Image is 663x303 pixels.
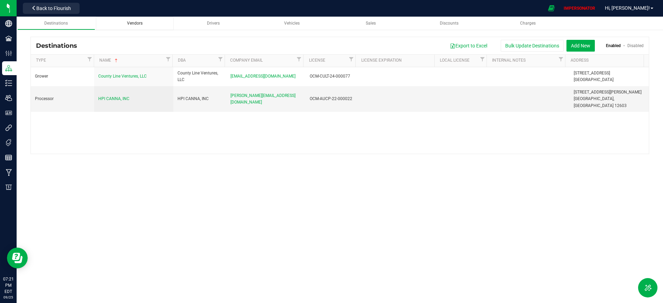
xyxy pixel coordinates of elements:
[638,278,657,297] button: Toggle Menu
[295,55,303,63] a: Filter
[35,96,90,102] div: Processor
[5,184,12,191] inline-svg: Billing
[361,58,432,63] a: License Expiration
[574,77,614,82] span: [GEOGRAPHIC_DATA]
[5,154,12,161] inline-svg: Reports
[366,21,376,26] span: Sales
[627,43,644,48] a: Disabled
[36,6,71,11] span: Back to Flourish
[310,96,354,102] div: OCM-AUCP-22-000022
[3,276,13,295] p: 07:21 PM EDT
[478,55,487,63] a: Filter
[36,58,85,63] a: Type
[445,40,492,52] button: Export to Excel
[5,80,12,87] inline-svg: Inventory
[207,21,220,26] span: Drivers
[605,5,650,11] span: Hi, [PERSON_NAME]!
[309,58,347,63] a: License
[520,21,536,26] span: Charges
[492,58,557,63] a: Internal Notes
[99,58,164,63] a: Name
[178,96,222,102] div: HPI CANNA, INC
[127,21,143,26] span: Vendors
[44,21,68,26] span: Destinations
[216,55,225,63] a: Filter
[347,55,355,63] a: Filter
[5,139,12,146] inline-svg: Tags
[178,70,222,83] div: County Line Ventures, LLC
[574,90,642,95] span: [STREET_ADDRESS][PERSON_NAME]
[544,1,559,15] span: Open Ecommerce Menu
[5,124,12,131] inline-svg: Integrations
[574,71,610,75] span: [STREET_ADDRESS]
[36,42,82,50] span: Destinations
[5,35,12,42] inline-svg: Facilities
[440,21,458,26] span: Discounts
[5,65,12,72] inline-svg: Distribution
[85,55,94,63] a: Filter
[35,73,90,80] div: Grower
[440,58,478,63] a: Local License
[606,43,621,48] a: Enabled
[230,93,296,105] span: [PERSON_NAME][EMAIL_ADDRESS][DOMAIN_NAME]
[23,3,80,14] button: Back to Flourish
[501,40,564,52] button: Bulk Update Destinations
[284,21,300,26] span: Vehicles
[5,50,12,57] inline-svg: Configuration
[574,96,627,108] span: [GEOGRAPHIC_DATA], [GEOGRAPHIC_DATA] 12603
[230,74,296,79] span: [EMAIL_ADDRESS][DOMAIN_NAME]
[98,96,129,101] span: HPI CANNA, INC
[178,58,216,63] a: DBA
[5,95,12,101] inline-svg: Users
[571,58,641,63] a: Address
[164,55,172,63] a: Filter
[230,58,295,63] a: Company Email
[5,109,12,116] inline-svg: User Roles
[5,20,12,27] inline-svg: Company
[561,5,598,11] p: IMPERSONATOR
[566,40,595,52] button: Add New
[3,295,13,300] p: 09/25
[557,55,565,63] a: Filter
[310,73,354,80] div: OCM-CULT-24-000077
[5,169,12,176] inline-svg: Manufacturing
[98,74,147,79] span: County Line Ventures, LLC
[7,248,28,268] iframe: Resource center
